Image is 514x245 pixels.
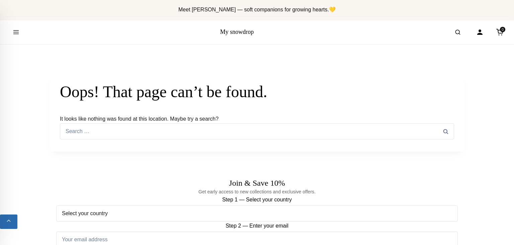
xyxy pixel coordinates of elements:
a: My snowdrop [220,28,254,35]
button: Open menu [7,23,25,42]
h2: Join & Save 10% [56,178,458,188]
a: Cart [493,25,507,40]
p: It looks like nothing was found at this location. Maybe try a search? [60,115,454,123]
input: Search [437,123,454,139]
p: Get early access to new collections and exclusive offers. [56,188,458,195]
div: Announcement [5,3,509,17]
a: Account [473,25,487,40]
h1: Oops! That page can’t be found. [60,82,454,102]
button: Open search [448,23,467,42]
span: 💛 [329,7,336,12]
span: 0 [500,27,505,32]
label: Step 2 — Enter your email [56,222,458,230]
span: Meet [PERSON_NAME] — soft companions for growing hearts. [178,7,336,12]
label: Step 1 — Select your country [56,195,458,204]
